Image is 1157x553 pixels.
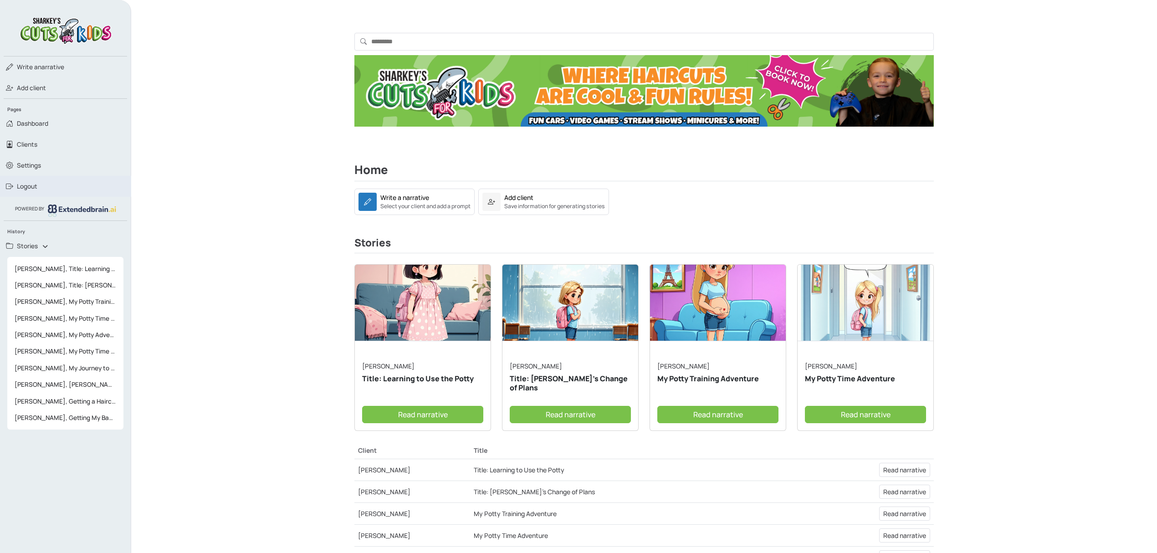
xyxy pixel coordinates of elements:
[358,509,410,518] a: [PERSON_NAME]
[7,376,123,393] a: [PERSON_NAME], [PERSON_NAME]'s Haircut Adventure at [PERSON_NAME]
[354,163,934,181] h2: Home
[17,63,38,71] span: Write a
[11,310,120,327] span: [PERSON_NAME], My Potty Time Adventure
[7,410,123,426] a: [PERSON_NAME], Getting My Bangs Trimmed at [PERSON_NAME]
[7,393,123,410] a: [PERSON_NAME], Getting a Haircut at [PERSON_NAME]
[11,376,120,393] span: [PERSON_NAME], [PERSON_NAME]'s Haircut Adventure at [PERSON_NAME]
[11,277,120,293] span: [PERSON_NAME], Title: [PERSON_NAME]'s Change of Plans
[650,265,786,341] img: narrative
[798,265,933,341] img: narrative
[48,205,116,216] img: logo
[502,265,638,341] img: narrative
[504,202,605,210] small: Save information for generating stories
[805,406,926,423] a: Read narrative
[478,189,609,215] a: Add clientSave information for generating stories
[11,327,120,343] span: [PERSON_NAME], My Potty Adventure
[879,485,930,499] a: Read narrative
[805,362,857,370] a: [PERSON_NAME]
[358,466,410,474] a: [PERSON_NAME]
[11,343,120,359] span: [PERSON_NAME], My Potty Time Story
[354,197,475,205] a: Write a narrativeSelect your client and add a prompt
[18,15,113,45] img: logo
[358,487,410,496] a: [PERSON_NAME]
[657,362,710,370] a: [PERSON_NAME]
[657,374,778,383] h5: My Potty Training Adventure
[17,241,38,251] span: Stories
[17,62,64,72] span: narrative
[11,393,120,410] span: [PERSON_NAME], Getting a Haircut at [PERSON_NAME]
[879,507,930,521] a: Read narrative
[354,189,475,215] a: Write a narrativeSelect your client and add a prompt
[354,237,934,253] h3: Stories
[7,360,123,376] a: [PERSON_NAME], My Journey to Getting a Dental Crown
[380,193,429,202] div: Write a narrative
[17,119,48,128] span: Dashboard
[805,374,926,383] h5: My Potty Time Adventure
[478,197,609,205] a: Add clientSave information for generating stories
[474,531,548,540] a: My Potty Time Adventure
[11,410,120,426] span: [PERSON_NAME], Getting My Bangs Trimmed at [PERSON_NAME]
[879,528,930,543] a: Read narrative
[510,374,631,392] h5: Title: [PERSON_NAME]'s Change of Plans
[7,343,123,359] a: [PERSON_NAME], My Potty Time Story
[7,277,123,293] a: [PERSON_NAME], Title: [PERSON_NAME]'s Change of Plans
[474,487,595,496] a: Title: [PERSON_NAME]'s Change of Plans
[17,83,46,92] span: Add client
[474,466,564,474] a: Title: Learning to Use the Potty
[17,182,37,191] span: Logout
[11,360,120,376] span: [PERSON_NAME], My Journey to Getting a Dental Crown
[354,55,934,127] img: Ad Banner
[17,161,41,170] span: Settings
[17,140,37,149] span: Clients
[358,531,410,540] a: [PERSON_NAME]
[354,442,470,459] th: Client
[474,509,557,518] a: My Potty Training Adventure
[7,310,123,327] a: [PERSON_NAME], My Potty Time Adventure
[7,261,123,277] a: [PERSON_NAME], Title: Learning to Use the Potty
[510,362,562,370] a: [PERSON_NAME]
[362,406,483,423] a: Read narrative
[11,261,120,277] span: [PERSON_NAME], Title: Learning to Use the Potty
[380,202,471,210] small: Select your client and add a prompt
[355,265,491,341] img: narrative
[657,406,778,423] a: Read narrative
[7,327,123,343] a: [PERSON_NAME], My Potty Adventure
[362,362,415,370] a: [PERSON_NAME]
[504,193,533,202] div: Add client
[11,293,120,310] span: [PERSON_NAME], My Potty Training Adventure
[879,463,930,477] a: Read narrative
[470,442,820,459] th: Title
[510,406,631,423] a: Read narrative
[362,374,483,383] h5: Title: Learning to Use the Potty
[7,293,123,310] a: [PERSON_NAME], My Potty Training Adventure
